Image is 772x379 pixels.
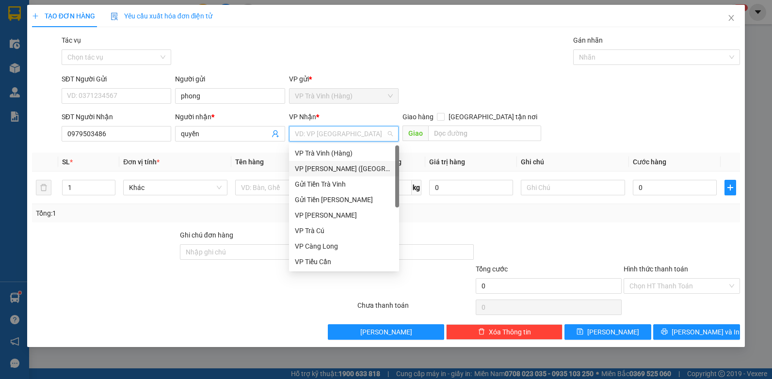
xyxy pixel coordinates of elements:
span: hoa [121,19,134,28]
div: VP gửi [289,74,399,84]
span: printer [661,328,668,336]
div: Người nhận [175,111,285,122]
input: VD: Bàn, Ghế [235,180,339,195]
span: Cước hàng [633,158,666,166]
label: Hình thức thanh toán [624,265,688,273]
button: save[PERSON_NAME] [564,324,651,340]
span: VP [PERSON_NAME] ([GEOGRAPHIC_DATA]) [4,32,97,51]
div: VP Tiểu Cần [295,256,393,267]
span: Tổng cước [476,265,508,273]
input: Ghi Chú [521,180,625,195]
span: [PERSON_NAME] và In [672,327,740,337]
div: Chưa thanh toán [356,300,475,317]
div: Gửi Tiền Trần Phú [289,192,399,207]
input: Dọc đường [428,126,541,141]
span: Xóa Thông tin [489,327,531,337]
div: VP [PERSON_NAME] ([GEOGRAPHIC_DATA]) [295,163,393,174]
span: VP Trà Vinh (Hàng) [295,89,393,103]
span: [GEOGRAPHIC_DATA] tận nơi [445,111,541,122]
div: Tổng: 1 [36,208,299,219]
input: 0 [429,180,513,195]
div: VP Trần Phú (Hàng) [289,161,399,176]
span: SL [62,158,70,166]
span: Giao hàng [402,113,434,121]
div: VP Trà Cú [289,223,399,238]
button: plus [724,180,736,195]
span: Giá trị hàng [429,158,465,166]
span: Tên hàng [235,158,264,166]
span: TẠO ĐƠN HÀNG [32,12,95,20]
span: Yêu cầu xuất hóa đơn điện tử [111,12,213,20]
div: VP Càng Long [295,241,393,252]
span: close [727,14,735,22]
span: Giao [402,126,428,141]
span: save [577,328,583,336]
button: delete [36,180,51,195]
div: SĐT Người Gửi [62,74,172,84]
img: icon [111,13,118,20]
div: Gửi Tiền Trà Vinh [295,179,393,189]
div: SĐT Người Nhận [62,111,172,122]
span: plus [32,13,39,19]
input: Ghi chú đơn hàng [180,244,326,260]
div: VP Trà Cú [295,225,393,236]
span: VP [PERSON_NAME] (Hàng) - [20,19,134,28]
span: plus [725,184,736,191]
div: VP Trà Vinh (Hàng) [295,148,393,158]
label: Tác vụ [62,36,81,44]
span: VP Nhận [289,113,316,121]
div: VP Càng Long [289,238,399,254]
span: user-add [272,130,279,138]
span: [PERSON_NAME] [360,327,412,337]
span: DŨNG [52,52,72,62]
div: VP Tiểu Cần [289,254,399,269]
span: Khác [129,180,222,195]
div: VP Vũng Liêm [289,207,399,223]
div: VP Trà Vinh (Hàng) [289,145,399,161]
div: Người gửi [175,74,285,84]
button: Close [718,5,745,32]
button: printer[PERSON_NAME] và In [653,324,740,340]
th: Ghi chú [517,153,629,172]
span: GIAO: [4,63,23,72]
div: Gửi Tiền [PERSON_NAME] [295,194,393,205]
div: Gửi Tiền Trà Vinh [289,176,399,192]
span: delete [478,328,485,336]
span: 0932157435 - [4,52,72,62]
span: Đơn vị tính [123,158,160,166]
label: Ghi chú đơn hàng [180,231,233,239]
span: kg [412,180,421,195]
label: Gán nhãn [573,36,603,44]
strong: BIÊN NHẬN GỬI HÀNG [32,5,113,15]
button: [PERSON_NAME] [328,324,444,340]
span: [PERSON_NAME] [587,327,639,337]
p: GỬI: [4,19,142,28]
p: NHẬN: [4,32,142,51]
button: deleteXóa Thông tin [446,324,563,340]
div: VP [PERSON_NAME] [295,210,393,221]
